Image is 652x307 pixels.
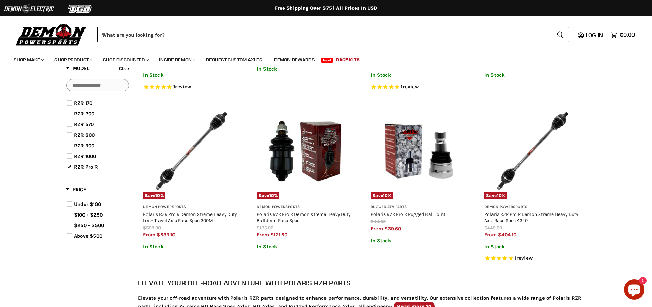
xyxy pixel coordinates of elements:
[74,121,94,127] span: RZR 570
[74,201,101,207] span: Under $100
[484,211,578,223] a: Polaris RZR Pro R Demon Xtreme Heavy Duty Axle Race Spec 4340
[66,79,129,91] input: Search Options
[98,53,153,67] a: Shop Discounted
[622,279,647,302] inbox-online-store-chat: Shopify online store chat
[55,2,106,15] img: TGB Logo 2
[515,255,533,261] span: 1 reviews
[257,232,269,238] span: from
[401,84,419,90] span: 1 reviews
[269,53,320,67] a: Demon Rewards
[143,205,240,210] h3: Demon Powersports
[74,132,95,138] span: RZR 800
[74,222,104,229] span: $250 - $500
[9,53,48,67] a: Shop Make
[49,53,97,67] a: Shop Product
[138,278,586,288] h2: Elevate Your Off-Road Adventure with Polaris RZR Parts
[371,211,445,217] a: Polaris RZR Pro R Rugged Ball Joint
[74,111,94,117] span: RZR 200
[66,186,86,195] button: Filter by Price
[270,232,287,238] span: $121.50
[498,232,516,238] span: $404.10
[74,164,98,170] span: RZR Pro R
[484,205,581,210] h3: Demon Powersports
[143,103,240,200] img: Polaris RZR Pro R Demon Xtreme Heavy Duty Long Travel Axle Race Spec 300M
[484,244,581,250] p: In Stock
[516,255,533,261] span: review
[9,50,633,67] ul: Main menu
[74,153,96,159] span: RZR 1000
[371,103,468,200] img: Polaris RZR Pro R Rugged Ball Joint
[371,192,393,199] span: Save %
[371,205,468,210] h3: Rugged ATV Parts
[117,65,129,74] button: Clear filter by Model
[74,212,103,218] span: $100 - $250
[321,58,333,63] span: New!
[257,244,354,250] p: In Stock
[484,225,502,230] span: $449.00
[257,192,279,199] span: Save %
[74,100,92,106] span: RZR 170
[257,225,273,230] span: $135.00
[484,103,581,200] img: Polaris RZR Pro R Demon Xtreme Heavy Duty Axle Race Spec 4340
[257,66,354,72] p: In Stock
[143,244,240,250] p: In Stock
[269,193,274,198] span: 10
[143,192,166,199] span: Save %
[484,192,507,199] span: Save %
[175,84,191,90] span: review
[257,211,350,223] a: Polaris RZR Pro R Demon Xtreme Heavy Duty Ball Joint Race Spec
[484,255,581,262] span: Rated 5.0 out of 5 stars 1 reviews
[371,219,386,224] span: $44.00
[371,225,383,232] span: from
[551,27,569,42] button: Search
[173,84,191,90] span: 1 reviews
[157,232,175,238] span: $539.10
[52,5,600,11] div: Free Shipping Over $75 | All Prices In USD
[143,232,155,238] span: from
[257,103,354,200] img: Polaris RZR Pro R Demon Xtreme Heavy Duty Ball Joint Race Spec
[586,32,603,38] span: Log in
[66,65,89,74] button: Filter by Model
[371,84,468,91] span: Rated 5.0 out of 5 stars 1 reviews
[66,65,89,71] span: Model
[331,53,365,67] a: Race Kits
[74,233,102,239] span: Above $500
[607,30,638,40] a: $0.00
[484,232,497,238] span: from
[74,143,94,149] span: RZR 900
[97,27,551,42] input: When autocomplete results are available use up and down arrows to review and enter to select
[143,225,161,230] span: $599.00
[66,187,86,193] span: Price
[384,225,401,232] span: $39.60
[383,193,388,198] span: 10
[143,72,240,78] p: In Stock
[154,53,200,67] a: Inside Demon
[371,103,468,200] a: Polaris RZR Pro R Rugged Ball JointSave10%
[371,238,468,244] p: In Stock
[14,22,89,47] img: Demon Powersports
[402,84,419,90] span: review
[201,53,268,67] a: Request Custom Axles
[143,103,240,200] a: Polaris RZR Pro R Demon Xtreme Heavy Duty Long Travel Axle Race Spec 300MSave10%
[497,193,502,198] span: 10
[257,103,354,200] a: Polaris RZR Pro R Demon Xtreme Heavy Duty Ball Joint Race SpecSave10%
[155,193,160,198] span: 10
[143,211,237,223] a: Polaris RZR Pro R Demon Xtreme Heavy Duty Long Travel Axle Race Spec 300M
[143,84,240,91] span: Rated 5.0 out of 5 stars 1 reviews
[257,205,354,210] h3: Demon Powersports
[620,32,635,38] span: $0.00
[97,27,569,42] form: Product
[484,72,581,78] p: In Stock
[3,2,55,15] img: Demon Electric Logo 2
[371,72,468,78] p: In Stock
[484,103,581,200] a: Polaris RZR Pro R Demon Xtreme Heavy Duty Axle Race Spec 4340Save10%
[583,32,607,38] a: Log in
